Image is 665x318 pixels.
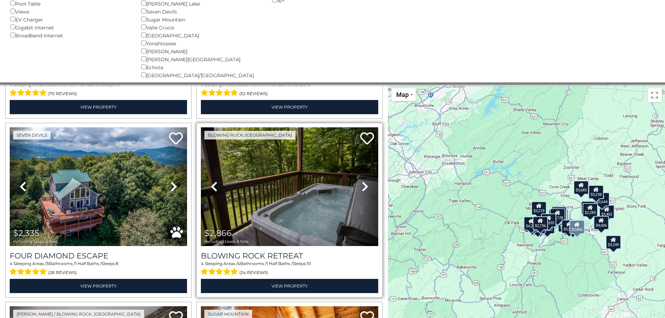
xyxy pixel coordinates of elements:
[75,261,101,266] span: 1 Half Baths /
[10,261,187,277] div: Sleeping Areas / Bathrooms / Sleeps:
[141,7,262,15] div: Seven Devils
[540,220,555,234] div: $2,332
[10,82,187,98] div: Sleeping Areas / Bathrooms / Sleeps:
[569,219,585,233] div: $3,119
[10,31,131,39] div: Broadband Internet
[594,216,609,229] div: $4,606
[541,213,556,227] div: $2,335
[10,82,12,87] span: 4
[13,131,51,139] a: Seven Devils
[239,268,268,277] span: (24 reviews)
[307,82,311,87] span: 18
[606,235,621,249] div: $3,249
[201,279,378,293] a: View Property
[581,201,596,215] div: $3,249
[48,89,77,98] span: (70 reviews)
[648,88,662,102] button: Toggle fullscreen view
[48,268,77,277] span: (28 reviews)
[237,82,240,87] span: 5
[561,219,577,233] div: $5,180
[116,261,118,266] span: 8
[549,209,564,223] div: $2,384
[169,131,183,146] a: Add to favorites
[396,91,409,98] span: Map
[531,201,547,215] div: $3,218
[530,220,546,234] div: $3,058
[550,208,565,222] div: $3,128
[266,82,292,87] span: 1 Half Baths /
[141,15,262,23] div: Sugar Mountain
[561,219,577,233] div: $5,523
[391,88,416,101] button: Change map style
[204,239,249,244] span: including taxes & fees
[524,218,540,232] div: $3,077
[75,82,101,87] span: 1 Half Baths /
[201,82,378,98] div: Sleeping Areas / Bathrooms / Sleeps:
[10,23,131,31] div: Gigabit Internet
[588,185,604,199] div: $3,238
[569,220,585,234] div: $2,866
[141,23,262,31] div: Valle Crucis
[533,216,548,230] div: $2,736
[239,89,268,98] span: (52 reviews)
[574,180,589,194] div: $3,685
[116,82,120,87] span: 14
[524,217,539,230] div: $4,247
[13,228,39,238] span: $2,335
[141,55,262,63] div: [PERSON_NAME][GEOGRAPHIC_DATA]
[558,218,573,232] div: $5,058
[204,228,232,238] span: $2,866
[599,205,614,219] div: $3,402
[583,203,598,217] div: $3,974
[204,131,295,139] a: Blowing Rock, [GEOGRAPHIC_DATA]
[565,220,580,234] div: $2,062
[201,261,378,277] div: Sleeping Areas / Bathrooms / Sleeps:
[141,71,262,79] div: [GEOGRAPHIC_DATA]/[GEOGRAPHIC_DATA]
[10,127,187,246] img: thumbnail_163265935.jpeg
[46,82,49,87] span: 3
[10,279,187,293] a: View Property
[583,203,598,217] div: $2,285
[10,15,131,23] div: EV Charger
[13,239,57,244] span: including taxes & fees
[201,261,204,266] span: 4
[201,127,378,246] img: thumbnail_163264201.jpeg
[593,216,609,230] div: $3,809
[266,261,293,266] span: 1 Half Baths /
[10,100,187,114] a: View Property
[237,261,240,266] span: 4
[307,261,311,266] span: 10
[46,261,49,266] span: 3
[551,206,567,220] div: $4,995
[201,82,203,87] span: 6
[141,39,262,47] div: Yonahlossee
[10,251,187,261] a: Four Diamond Escape
[10,7,131,15] div: Views
[141,47,262,55] div: [PERSON_NAME]
[141,63,262,71] div: Echota
[201,251,378,261] a: Blowing Rock Retreat
[141,31,262,39] div: [GEOGRAPHIC_DATA]
[360,131,374,146] a: Add to favorites
[201,100,378,114] a: View Property
[10,261,12,266] span: 4
[594,192,610,206] div: $3,644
